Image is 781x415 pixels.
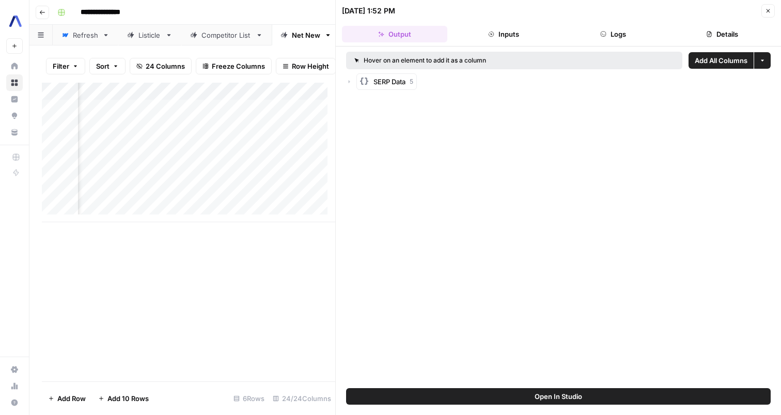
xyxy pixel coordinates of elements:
[354,56,580,65] div: Hover on an element to add it as a column
[6,91,23,107] a: Insights
[276,58,336,74] button: Row Height
[212,61,265,71] span: Freeze Columns
[269,390,335,407] div: 24/24 Columns
[6,394,23,411] button: Help + Support
[6,361,23,378] a: Settings
[292,30,320,40] div: Net New
[196,58,272,74] button: Freeze Columns
[689,52,754,69] button: Add All Columns
[342,26,447,42] button: Output
[181,25,272,45] a: Competitor List
[42,390,92,407] button: Add Row
[292,61,329,71] span: Row Height
[229,390,269,407] div: 6 Rows
[146,61,185,71] span: 24 Columns
[118,25,181,45] a: Listicle
[92,390,155,407] button: Add 10 Rows
[373,76,405,87] span: SERP Data
[138,30,161,40] div: Listicle
[6,378,23,394] a: Usage
[342,6,395,16] div: [DATE] 1:52 PM
[356,73,417,90] button: SERP Data5
[535,391,582,402] span: Open In Studio
[201,30,252,40] div: Competitor List
[410,77,413,86] span: 5
[6,58,23,74] a: Home
[53,61,69,71] span: Filter
[6,74,23,91] a: Browse
[96,61,110,71] span: Sort
[6,12,25,30] img: AssemblyAI Logo
[6,124,23,141] a: Your Data
[53,25,118,45] a: Refresh
[346,388,771,405] button: Open In Studio
[89,58,126,74] button: Sort
[46,58,85,74] button: Filter
[57,393,86,404] span: Add Row
[451,26,557,42] button: Inputs
[670,26,775,42] button: Details
[695,55,747,66] span: Add All Columns
[130,58,192,74] button: 24 Columns
[6,8,23,34] button: Workspace: AssemblyAI
[560,26,666,42] button: Logs
[272,25,340,45] a: Net New
[6,107,23,124] a: Opportunities
[107,393,149,404] span: Add 10 Rows
[73,30,98,40] div: Refresh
